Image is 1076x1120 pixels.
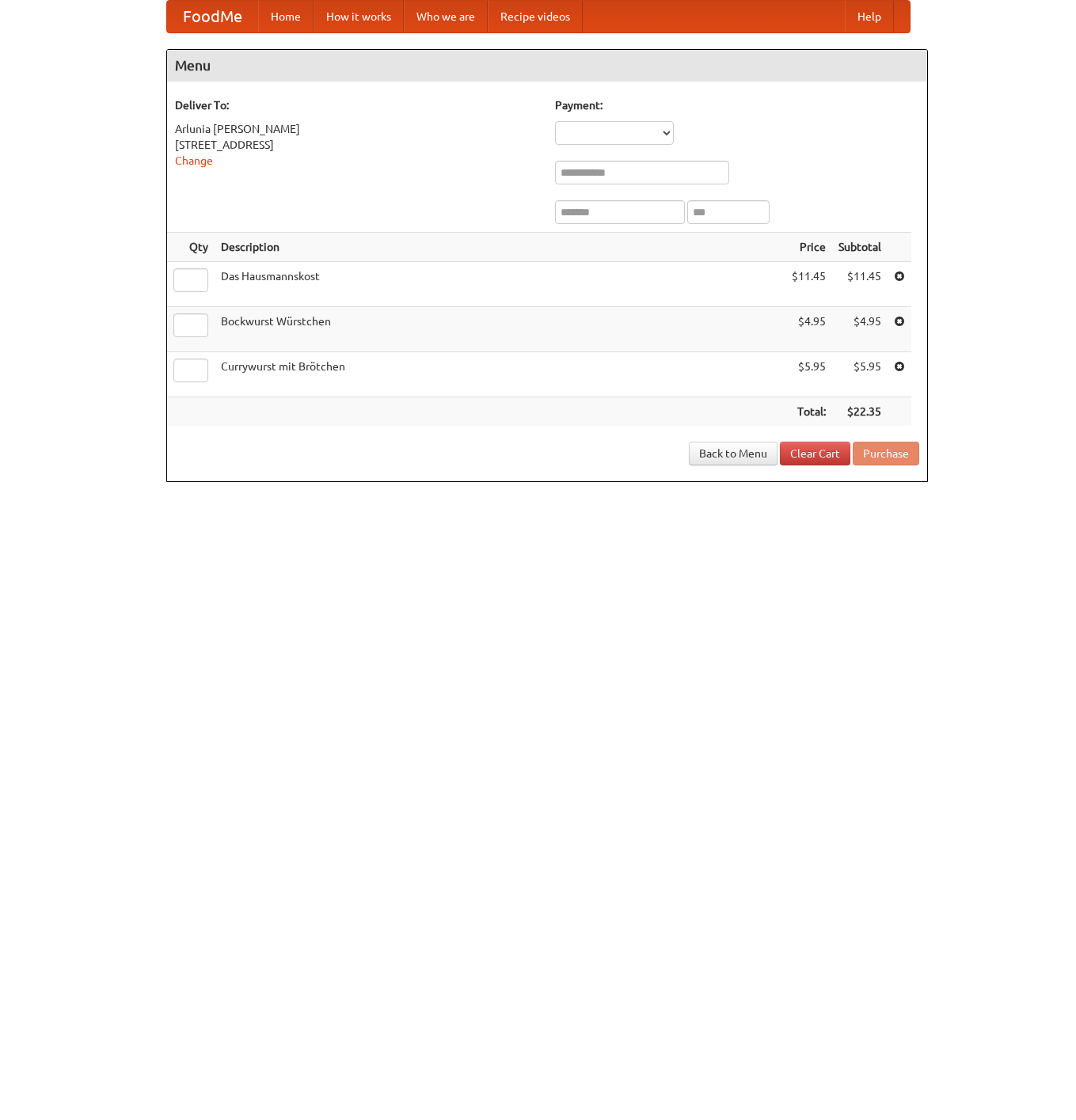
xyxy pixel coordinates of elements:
[780,442,850,465] a: Clear Cart
[215,352,785,397] td: Currywurst mit Brötchen
[785,352,832,397] td: $5.95
[175,121,539,137] div: Arlunia [PERSON_NAME]
[832,262,888,307] td: $11.45
[404,1,488,32] a: Who we are
[175,137,539,153] div: [STREET_ADDRESS]
[215,262,785,307] td: Das Hausmannskost
[555,97,919,113] h5: Payment:
[785,307,832,352] td: $4.95
[175,97,539,113] h5: Deliver To:
[258,1,314,32] a: Home
[785,262,832,307] td: $11.45
[314,1,404,32] a: How it works
[832,397,888,427] th: $22.35
[167,1,258,32] a: FoodMe
[488,1,583,32] a: Recipe videos
[689,442,778,465] a: Back to Menu
[832,233,888,262] th: Subtotal
[175,154,213,167] a: Change
[785,397,832,427] th: Total:
[853,442,919,465] button: Purchase
[215,233,785,262] th: Description
[832,352,888,397] td: $5.95
[215,307,785,352] td: Bockwurst Würstchen
[845,1,894,32] a: Help
[832,307,888,352] td: $4.95
[167,233,215,262] th: Qty
[785,233,832,262] th: Price
[167,50,927,82] h4: Menu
